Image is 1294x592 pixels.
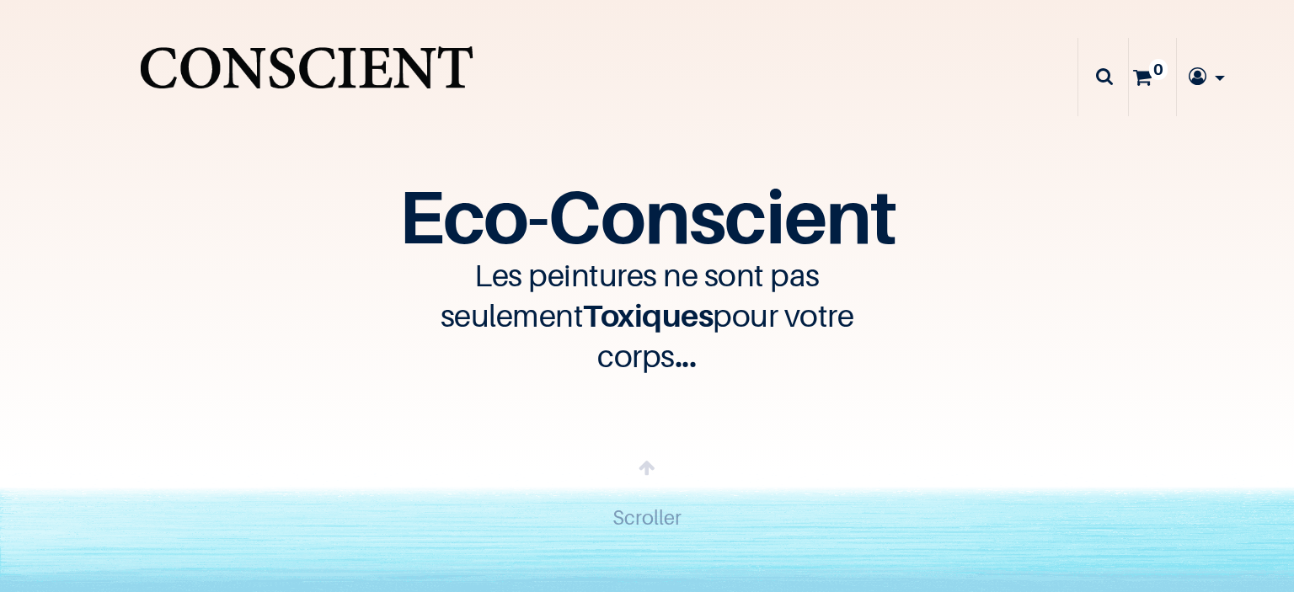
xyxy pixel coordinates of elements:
img: Conscient [135,34,478,121]
span: ... [675,337,697,374]
h1: Eco-Conscient [78,186,1216,246]
a: Logo of Conscient [135,34,478,121]
h3: Les peintures ne sont pas seulement pour votre corps [394,255,900,376]
a: 0 [1129,38,1176,116]
span: Toxiques [583,296,713,333]
iframe: Tidio Chat [1207,483,1286,563]
sup: 0 [1149,59,1168,80]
